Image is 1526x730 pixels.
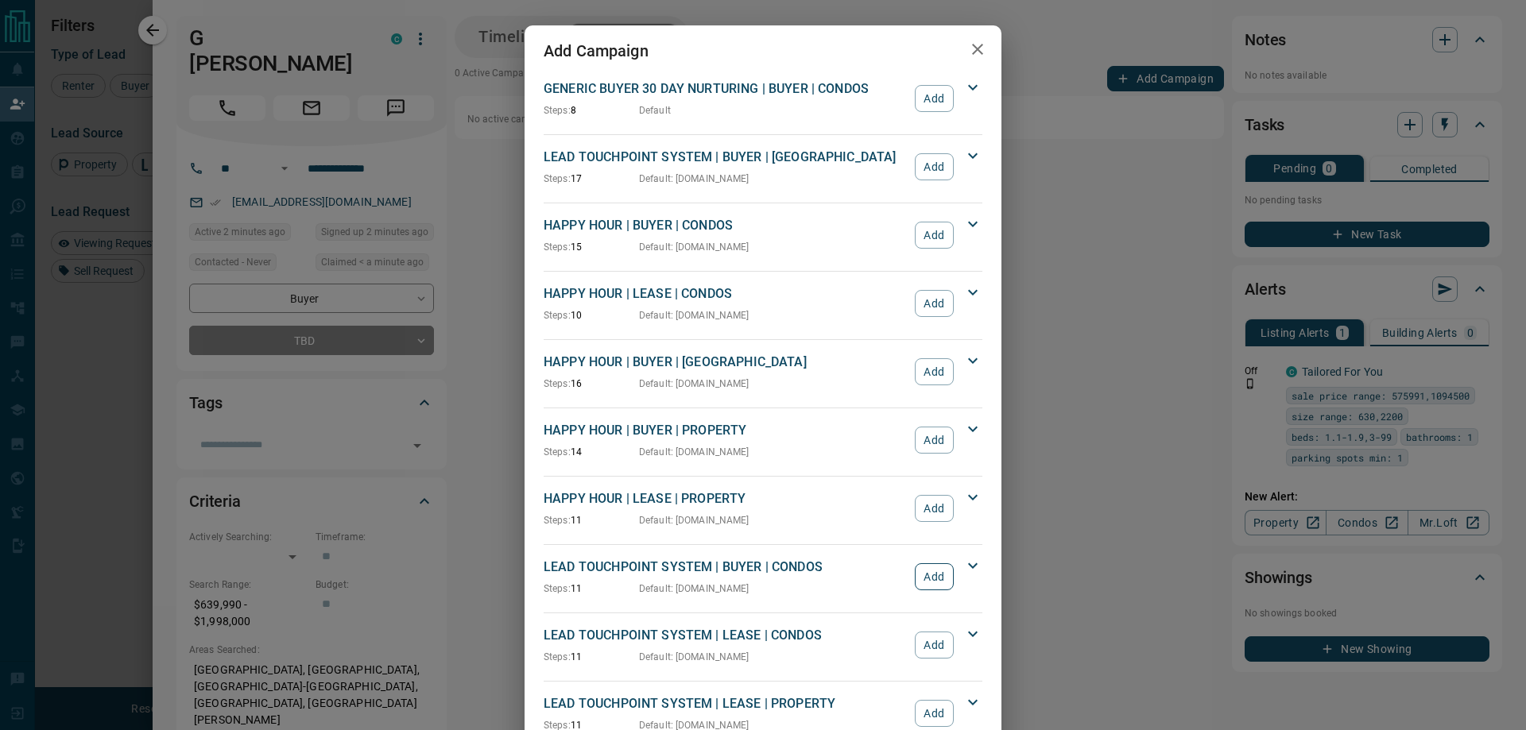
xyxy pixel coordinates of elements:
[639,513,749,527] p: Default : [DOMAIN_NAME]
[544,486,982,531] div: HAPPY HOUR | LEASE | PROPERTYSteps:11Default: [DOMAIN_NAME]Add
[544,350,982,394] div: HAPPY HOUR | BUYER | [GEOGRAPHIC_DATA]Steps:16Default: [DOMAIN_NAME]Add
[544,626,907,645] p: LEAD TOUCHPOINT SYSTEM | LEASE | CONDOS
[544,513,639,527] p: 11
[544,105,571,116] span: Steps:
[639,445,749,459] p: Default : [DOMAIN_NAME]
[544,581,639,596] p: 11
[544,241,571,253] span: Steps:
[544,650,639,664] p: 11
[639,172,749,186] p: Default : [DOMAIN_NAME]
[639,240,749,254] p: Default : [DOMAIN_NAME]
[544,558,907,577] p: LEAD TOUCHPOINT SYSTEM | BUYER | CONDOS
[915,358,954,385] button: Add
[544,172,639,186] p: 17
[639,650,749,664] p: Default : [DOMAIN_NAME]
[544,515,571,526] span: Steps:
[915,290,954,317] button: Add
[915,222,954,249] button: Add
[544,76,982,121] div: GENERIC BUYER 30 DAY NURTURING | BUYER | CONDOSSteps:8DefaultAdd
[544,623,982,667] div: LEAD TOUCHPOINT SYSTEM | LEASE | CONDOSSteps:11Default: [DOMAIN_NAME]Add
[639,103,671,118] p: Default
[639,377,749,391] p: Default : [DOMAIN_NAME]
[544,353,907,372] p: HAPPY HOUR | BUYER | [GEOGRAPHIC_DATA]
[544,213,982,257] div: HAPPY HOUR | BUYER | CONDOSSteps:15Default: [DOMAIN_NAME]Add
[544,445,639,459] p: 14
[915,495,954,522] button: Add
[544,377,639,391] p: 16
[544,79,907,98] p: GENERIC BUYER 30 DAY NURTURING | BUYER | CONDOS
[639,581,749,596] p: Default : [DOMAIN_NAME]
[544,421,907,440] p: HAPPY HOUR | BUYER | PROPERTY
[915,85,954,112] button: Add
[544,310,571,321] span: Steps:
[544,284,907,303] p: HAPPY HOUR | LEASE | CONDOS
[544,554,982,599] div: LEAD TOUCHPOINT SYSTEM | BUYER | CONDOSSteps:11Default: [DOMAIN_NAME]Add
[544,145,982,189] div: LEAD TOUCHPOINT SYSTEM | BUYER | [GEOGRAPHIC_DATA]Steps:17Default: [DOMAIN_NAME]Add
[544,418,982,462] div: HAPPY HOUR | BUYER | PROPERTYSteps:14Default: [DOMAIN_NAME]Add
[544,103,639,118] p: 8
[544,281,982,326] div: HAPPY HOUR | LEASE | CONDOSSteps:10Default: [DOMAIN_NAME]Add
[544,216,907,235] p: HAPPY HOUR | BUYER | CONDOS
[544,489,907,508] p: HAPPY HOUR | LEASE | PROPERTY
[544,694,907,713] p: LEAD TOUCHPOINT SYSTEM | LEASE | PROPERTY
[915,632,954,659] button: Add
[544,583,571,594] span: Steps:
[915,427,954,454] button: Add
[544,651,571,662] span: Steps:
[544,173,571,184] span: Steps:
[544,308,639,323] p: 10
[544,148,907,167] p: LEAD TOUCHPOINT SYSTEM | BUYER | [GEOGRAPHIC_DATA]
[915,563,954,590] button: Add
[544,378,571,389] span: Steps:
[915,700,954,727] button: Add
[639,308,749,323] p: Default : [DOMAIN_NAME]
[544,446,571,458] span: Steps:
[915,153,954,180] button: Add
[525,25,668,76] h2: Add Campaign
[544,240,639,254] p: 15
